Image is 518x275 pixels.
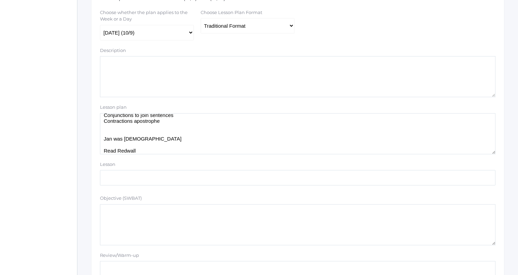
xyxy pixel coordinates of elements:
[100,9,193,23] label: Choose whether the plan applies to the Week or a Day
[100,113,495,154] textarea: OA: What stood out [DATE]? 4-6 sentences Grammar is graded Jan was [DEMOGRAPHIC_DATA] Read Redwall
[201,9,262,16] label: Choose Lesson Plan Format
[100,104,127,111] label: Lesson plan
[100,47,126,54] label: Description
[100,195,142,202] label: Objective (SWBAT)
[100,252,139,259] label: Review/Warm-up
[100,161,115,168] label: Lesson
